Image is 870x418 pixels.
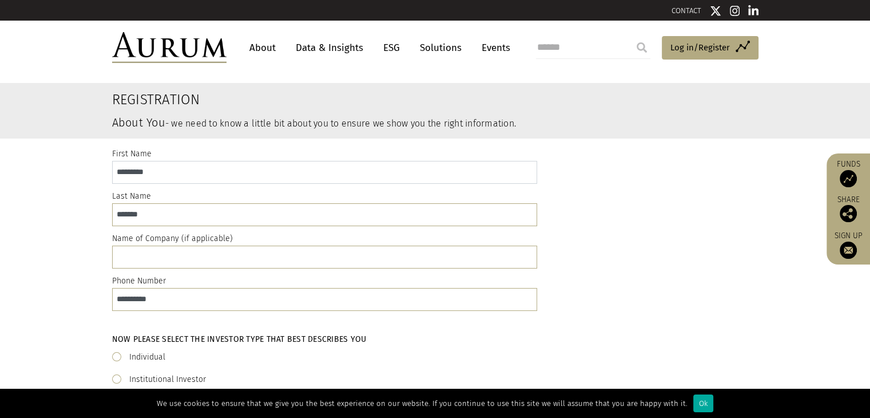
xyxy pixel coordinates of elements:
a: CONTACT [672,6,701,15]
label: Institutional Investor [129,373,206,387]
img: Instagram icon [730,5,740,17]
a: Data & Insights [290,37,369,58]
img: Aurum [112,32,227,63]
h3: About You [112,117,648,128]
img: Sign up to our newsletter [840,242,857,259]
input: Submit [630,36,653,59]
a: Events [476,37,510,58]
label: Name of Company (if applicable) [112,232,233,246]
h2: Registration [112,92,648,108]
label: Last Name [112,190,151,203]
img: Linkedin icon [748,5,758,17]
a: Sign up [832,231,864,259]
img: Access Funds [840,170,857,187]
a: ESG [378,37,406,58]
img: Share this post [840,205,857,222]
a: About [244,37,281,58]
div: Share [832,196,864,222]
h5: Now please select the investor type that best describes you [112,334,758,345]
div: Ok [693,395,713,412]
a: Funds [832,159,864,187]
a: Solutions [414,37,467,58]
a: Log in/Register [662,36,758,60]
small: - we need to know a little bit about you to ensure we show you the right information. [165,118,516,129]
img: Twitter icon [710,5,721,17]
label: Phone Number [112,274,166,288]
label: First Name [112,147,152,161]
label: Individual [129,350,165,364]
span: Log in/Register [670,41,730,54]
